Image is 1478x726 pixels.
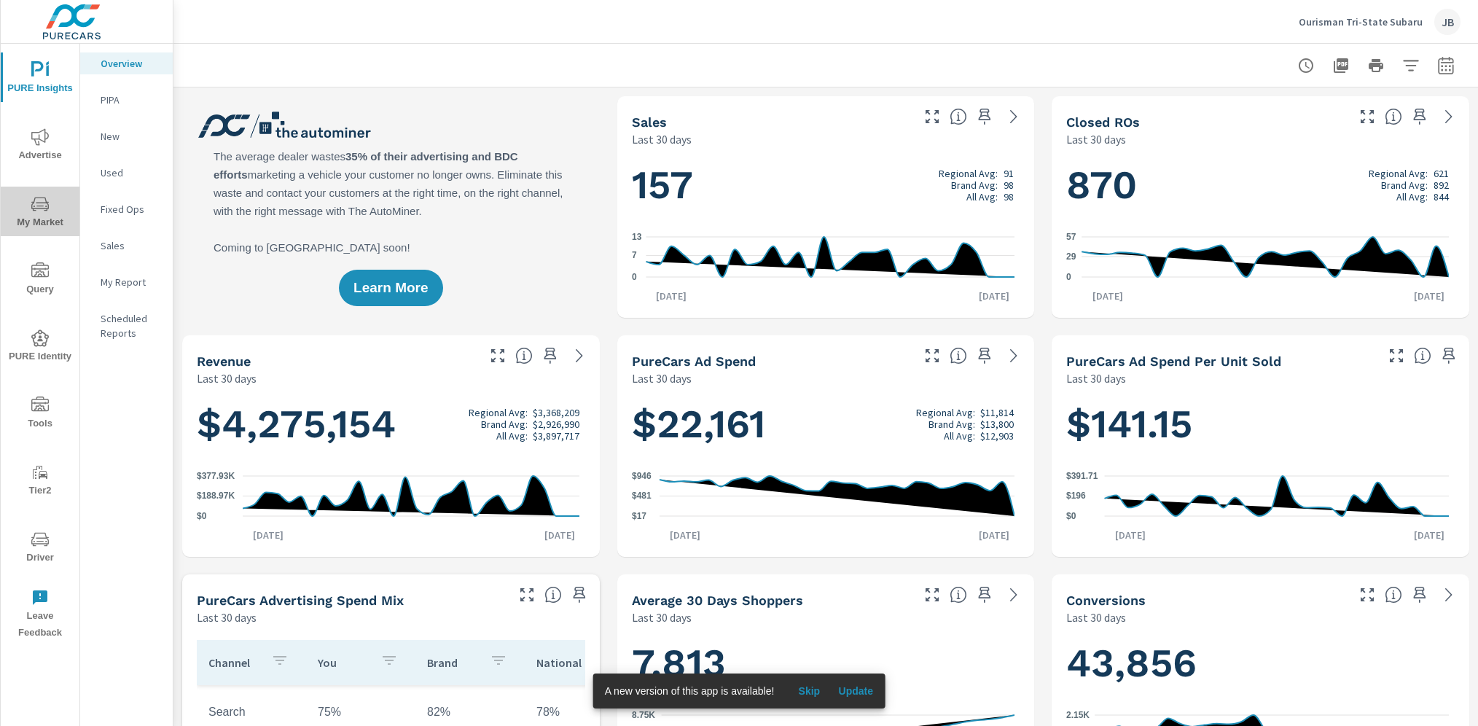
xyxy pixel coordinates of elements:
span: Tools [5,397,75,432]
span: The number of dealer-specified goals completed by a visitor. [Source: This data is provided by th... [1385,586,1402,604]
span: Learn More [353,281,428,294]
p: [DATE] [243,528,294,542]
text: 57 [1066,232,1076,242]
p: 98 [1004,191,1014,203]
p: New [101,129,161,144]
button: Skip [786,679,832,703]
div: nav menu [1,44,79,647]
span: This table looks at how you compare to the amount of budget you spend per channel as opposed to y... [544,586,562,604]
span: Driver [5,531,75,566]
p: Last 30 days [632,609,692,626]
p: $13,800 [980,418,1014,430]
text: 7 [632,250,637,260]
span: Save this to your personalized report [539,344,562,367]
p: Brand Avg: [1381,179,1428,191]
p: $3,368,209 [533,407,579,418]
h1: $22,161 [632,399,1020,449]
p: $3,897,717 [533,430,579,442]
a: See more details in report [568,344,591,367]
a: See more details in report [1002,344,1025,367]
span: My Market [5,195,75,231]
span: Save this to your personalized report [1437,344,1461,367]
p: PIPA [101,93,161,107]
p: 844 [1434,191,1449,203]
h1: 157 [632,160,1020,210]
span: Save this to your personalized report [973,344,996,367]
p: Overview [101,56,161,71]
h1: $141.15 [1066,399,1455,449]
p: My Report [101,275,161,289]
span: Advertise [5,128,75,164]
text: 0 [1066,272,1071,282]
span: Save this to your personalized report [973,583,996,606]
p: Last 30 days [632,370,692,387]
button: Apply Filters [1396,51,1426,80]
span: Tier2 [5,464,75,499]
h5: PureCars Advertising Spend Mix [197,593,404,608]
div: Sales [80,235,173,257]
p: [DATE] [646,289,697,303]
span: A new version of this app is available! [605,685,775,697]
span: Total cost of media for all PureCars channels for the selected dealership group over the selected... [950,347,967,364]
p: Regional Avg: [1369,168,1428,179]
p: Used [101,165,161,180]
h1: 870 [1066,160,1455,210]
text: 2.15K [1066,710,1090,720]
a: See more details in report [1002,583,1025,606]
h5: PureCars Ad Spend [632,354,756,369]
p: [DATE] [660,528,711,542]
text: 13 [632,232,642,242]
text: $946 [632,471,652,481]
span: Query [5,262,75,298]
p: Regional Avg: [469,407,528,418]
span: Number of Repair Orders Closed by the selected dealership group over the selected time range. [So... [1385,108,1402,125]
p: [DATE] [534,528,585,542]
h5: Revenue [197,354,251,369]
button: Make Fullscreen [920,583,944,606]
button: Make Fullscreen [1356,105,1379,128]
p: All Avg: [944,430,975,442]
span: Save this to your personalized report [1408,105,1431,128]
h1: $4,275,154 [197,399,585,449]
p: Last 30 days [632,130,692,148]
p: Last 30 days [197,370,257,387]
h1: 7,813 [632,639,1020,688]
span: Skip [791,684,826,698]
p: 621 [1434,168,1449,179]
p: Last 30 days [1066,130,1126,148]
div: My Report [80,271,173,293]
p: Brand [427,655,478,670]
div: Fixed Ops [80,198,173,220]
button: Learn More [339,270,442,306]
text: $377.93K [197,471,235,481]
p: All Avg: [496,430,528,442]
text: $188.97K [197,491,235,501]
p: [DATE] [1404,289,1455,303]
p: [DATE] [1404,528,1455,542]
span: Number of vehicles sold by the dealership over the selected date range. [Source: This data is sou... [950,108,967,125]
p: 91 [1004,168,1014,179]
div: Used [80,162,173,184]
button: Print Report [1361,51,1391,80]
p: Last 30 days [1066,609,1126,626]
span: Average cost of advertising per each vehicle sold at the dealer over the selected date range. The... [1414,347,1431,364]
button: Make Fullscreen [515,583,539,606]
p: $11,814 [980,407,1014,418]
h5: Closed ROs [1066,114,1140,130]
div: Overview [80,52,173,74]
p: All Avg: [1396,191,1428,203]
button: Make Fullscreen [1356,583,1379,606]
h1: 43,856 [1066,639,1455,688]
p: $12,903 [980,430,1014,442]
button: Make Fullscreen [1385,344,1408,367]
div: New [80,125,173,147]
button: Make Fullscreen [920,344,944,367]
p: Brand Avg: [951,179,998,191]
p: $2,926,990 [533,418,579,430]
span: Save this to your personalized report [973,105,996,128]
p: 892 [1434,179,1449,191]
span: A rolling 30 day total of daily Shoppers on the dealership website, averaged over the selected da... [950,586,967,604]
div: PIPA [80,89,173,111]
span: Update [838,684,873,698]
p: [DATE] [969,528,1020,542]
